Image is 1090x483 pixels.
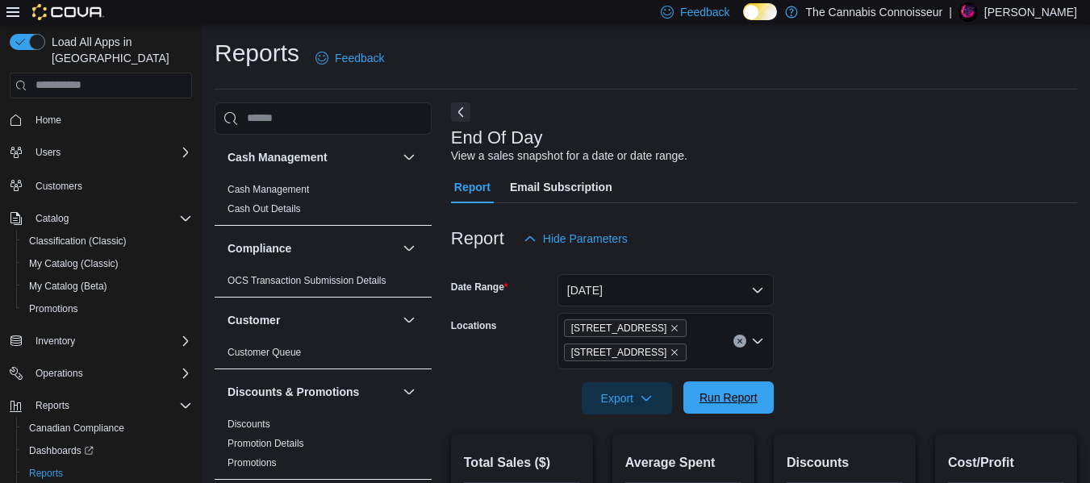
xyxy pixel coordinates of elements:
[23,418,192,438] span: Canadian Compliance
[3,362,198,385] button: Operations
[228,384,359,400] h3: Discounts & Promotions
[517,223,634,255] button: Hide Parameters
[228,240,291,256] h3: Compliance
[29,364,192,383] span: Operations
[23,231,133,251] a: Classification (Classic)
[29,302,78,315] span: Promotions
[228,183,309,196] span: Cash Management
[228,240,396,256] button: Compliance
[35,146,61,159] span: Users
[215,414,432,479] div: Discounts & Promotions
[451,319,497,332] label: Locations
[787,453,903,473] h2: Discounts
[451,128,543,148] h3: End Of Day
[45,34,192,66] span: Load All Apps in [GEOGRAPHIC_DATA]
[582,382,672,414] button: Export
[23,299,85,319] a: Promotions
[399,382,419,402] button: Discounts & Promotions
[399,239,419,258] button: Compliance
[35,335,75,348] span: Inventory
[29,209,192,228] span: Catalog
[29,257,119,270] span: My Catalog (Classic)
[228,184,309,195] a: Cash Management
[228,456,277,469] span: Promotions
[399,148,419,167] button: Cash Management
[23,277,192,296] span: My Catalog (Beta)
[564,319,687,337] span: 2-1874 Scugog Street
[309,42,390,74] a: Feedback
[228,275,386,286] a: OCS Transaction Submission Details
[564,344,687,361] span: 99 King St.
[625,453,741,473] h2: Average Spent
[670,323,679,333] button: Remove 2-1874 Scugog Street from selection in this group
[751,335,764,348] button: Open list of options
[228,312,280,328] h3: Customer
[454,171,491,203] span: Report
[29,110,192,130] span: Home
[399,310,419,330] button: Customer
[948,453,1064,473] h2: Cost/Profit
[228,202,301,215] span: Cash Out Details
[683,381,774,414] button: Run Report
[16,275,198,298] button: My Catalog (Beta)
[23,441,192,460] span: Dashboards
[23,418,131,438] a: Canadian Compliance
[3,394,198,417] button: Reports
[543,231,628,247] span: Hide Parameters
[949,2,952,22] p: |
[984,2,1077,22] p: [PERSON_NAME]
[23,441,100,460] a: Dashboards
[23,464,69,483] a: Reports
[29,396,192,415] span: Reports
[3,108,198,131] button: Home
[228,346,301,359] span: Customer Queue
[228,149,328,165] h3: Cash Management
[680,4,729,20] span: Feedback
[228,418,270,431] span: Discounts
[16,252,198,275] button: My Catalog (Classic)
[451,281,508,294] label: Date Range
[743,20,744,21] span: Dark Mode
[29,143,67,162] button: Users
[571,320,667,336] span: [STREET_ADDRESS]
[29,331,81,351] button: Inventory
[571,344,667,360] span: [STREET_ADDRESS]
[29,235,127,248] span: Classification (Classic)
[35,367,83,380] span: Operations
[335,50,384,66] span: Feedback
[806,2,943,22] p: The Cannabis Connoisseur
[700,389,758,406] span: Run Report
[23,231,192,251] span: Classification (Classic)
[451,148,687,164] div: View a sales snapshot for a date or date range.
[29,444,94,457] span: Dashboards
[29,177,89,196] a: Customers
[215,343,432,368] div: Customer
[228,149,396,165] button: Cash Management
[558,274,774,306] button: [DATE]
[228,347,301,358] a: Customer Queue
[29,396,76,415] button: Reports
[32,4,104,20] img: Cova
[29,143,192,162] span: Users
[3,173,198,197] button: Customers
[215,37,299,69] h1: Reports
[23,464,192,483] span: Reports
[228,418,270,430] a: Discounts
[35,399,69,412] span: Reports
[464,453,580,473] h2: Total Sales ($)
[16,439,198,462] a: Dashboards
[3,330,198,352] button: Inventory
[733,335,746,348] button: Clear input
[29,364,90,383] button: Operations
[29,331,192,351] span: Inventory
[215,271,432,297] div: Compliance
[958,2,978,22] div: Tim Van Hoof
[29,110,68,130] a: Home
[3,141,198,164] button: Users
[35,212,69,225] span: Catalog
[29,209,75,228] button: Catalog
[23,299,192,319] span: Promotions
[451,229,504,248] h3: Report
[228,437,304,450] span: Promotion Details
[29,467,63,480] span: Reports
